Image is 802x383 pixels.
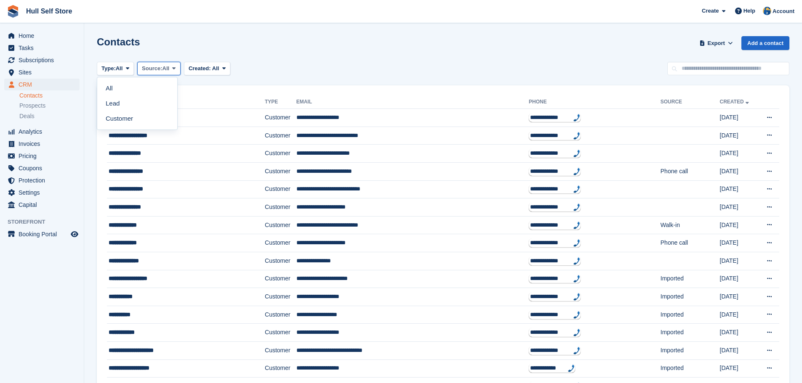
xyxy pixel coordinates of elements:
[265,145,296,163] td: Customer
[573,203,580,211] img: hfpfyWBK5wQHBAGPgDf9c6qAYOxxMAAAAASUVORK5CYII=
[661,234,720,252] td: Phone call
[265,180,296,198] td: Customer
[265,127,296,145] td: Customer
[573,114,580,122] img: hfpfyWBK5wQHBAGPgDf9c6qAYOxxMAAAAASUVORK5CYII=
[720,216,758,234] td: [DATE]
[265,341,296,359] td: Customer
[97,62,134,76] button: Type: All
[661,306,720,324] td: Imported
[573,257,580,265] img: hfpfyWBK5wQHBAGPgDf9c6qAYOxxMAAAAASUVORK5CYII=
[720,359,758,378] td: [DATE]
[4,138,80,150] a: menu
[189,65,211,71] span: Created:
[265,252,296,270] td: Customer
[720,341,758,359] td: [DATE]
[184,62,230,76] button: Created: All
[743,7,755,15] span: Help
[702,7,719,15] span: Create
[163,64,170,73] span: All
[212,65,219,71] span: All
[4,199,80,211] a: menu
[4,54,80,66] a: menu
[19,199,69,211] span: Capital
[661,288,720,306] td: Imported
[720,127,758,145] td: [DATE]
[19,126,69,137] span: Analytics
[265,109,296,127] td: Customer
[720,145,758,163] td: [DATE]
[573,293,580,301] img: hfpfyWBK5wQHBAGPgDf9c6qAYOxxMAAAAASUVORK5CYII=
[23,4,75,18] a: Hull Self Store
[573,329,580,336] img: hfpfyWBK5wQHBAGPgDf9c6qAYOxxMAAAAASUVORK5CYII=
[265,306,296,324] td: Customer
[265,288,296,306] td: Customer
[116,64,123,73] span: All
[265,270,296,288] td: Customer
[661,341,720,359] td: Imported
[19,66,69,78] span: Sites
[101,64,116,73] span: Type:
[101,111,174,126] a: Customer
[573,150,580,157] img: hfpfyWBK5wQHBAGPgDf9c6qAYOxxMAAAAASUVORK5CYII=
[573,347,580,354] img: hfpfyWBK5wQHBAGPgDf9c6qAYOxxMAAAAASUVORK5CYII=
[661,324,720,342] td: Imported
[573,168,580,175] img: hfpfyWBK5wQHBAGPgDf9c6qAYOxxMAAAAASUVORK5CYII=
[573,311,580,319] img: hfpfyWBK5wQHBAGPgDf9c6qAYOxxMAAAAASUVORK5CYII=
[720,288,758,306] td: [DATE]
[573,132,580,140] img: hfpfyWBK5wQHBAGPgDf9c6qAYOxxMAAAAASUVORK5CYII=
[19,92,80,100] a: Contacts
[4,228,80,240] a: menu
[573,239,580,247] img: hfpfyWBK5wQHBAGPgDf9c6qAYOxxMAAAAASUVORK5CYII=
[137,62,181,76] button: Source: All
[4,42,80,54] a: menu
[265,95,296,109] th: Type
[19,42,69,54] span: Tasks
[4,174,80,186] a: menu
[661,95,720,109] th: Source
[698,36,735,50] button: Export
[101,81,174,96] a: All
[4,162,80,174] a: menu
[573,222,580,229] img: hfpfyWBK5wQHBAGPgDf9c6qAYOxxMAAAAASUVORK5CYII=
[19,101,80,110] a: Prospects
[720,162,758,180] td: [DATE]
[720,306,758,324] td: [DATE]
[265,216,296,234] td: Customer
[101,96,174,111] a: Lead
[19,30,69,42] span: Home
[4,150,80,162] a: menu
[19,174,69,186] span: Protection
[720,198,758,217] td: [DATE]
[19,162,69,174] span: Coupons
[19,54,69,66] span: Subscriptions
[265,359,296,378] td: Customer
[7,5,19,18] img: stora-icon-8386f47178a22dfd0bd8f6a31ec36ba5ce8667c1dd55bd0f319d3a0aa187defe.svg
[708,39,725,48] span: Export
[720,180,758,198] td: [DATE]
[265,162,296,180] td: Customer
[573,275,580,283] img: hfpfyWBK5wQHBAGPgDf9c6qAYOxxMAAAAASUVORK5CYII=
[529,95,661,109] th: Phone
[19,112,35,120] span: Deals
[4,126,80,137] a: menu
[720,234,758,252] td: [DATE]
[19,150,69,162] span: Pricing
[763,7,771,15] img: Hull Self Store
[19,187,69,198] span: Settings
[19,228,69,240] span: Booking Portal
[265,198,296,217] td: Customer
[661,359,720,378] td: Imported
[720,109,758,127] td: [DATE]
[661,162,720,180] td: Phone call
[19,112,80,121] a: Deals
[661,216,720,234] td: Walk-in
[568,365,575,372] img: hfpfyWBK5wQHBAGPgDf9c6qAYOxxMAAAAASUVORK5CYII=
[296,95,529,109] th: Email
[4,66,80,78] a: menu
[265,234,296,252] td: Customer
[97,36,140,48] h1: Contacts
[19,102,45,110] span: Prospects
[720,270,758,288] td: [DATE]
[4,187,80,198] a: menu
[142,64,162,73] span: Source:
